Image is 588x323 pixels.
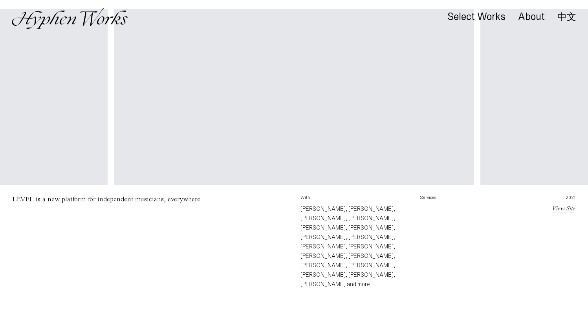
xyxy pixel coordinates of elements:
p: 2021 [540,195,575,204]
a: View Site [552,206,575,212]
div: About [518,11,545,22]
a: About [518,13,545,22]
p: [PERSON_NAME], [PERSON_NAME], [PERSON_NAME], [PERSON_NAME], [PERSON_NAME], [PERSON_NAME], [PERSON... [300,204,408,289]
video: Your browser does not support the video tag. [114,9,474,189]
a: 中文 [557,13,576,21]
div: Select Works [447,11,506,22]
img: Hyphen Works [12,8,128,29]
p: With [300,195,408,204]
div: LEVEL is a new platform for independent musicians, everywhere. [13,196,201,203]
p: Services [420,195,528,204]
a: Select Works [447,13,506,22]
